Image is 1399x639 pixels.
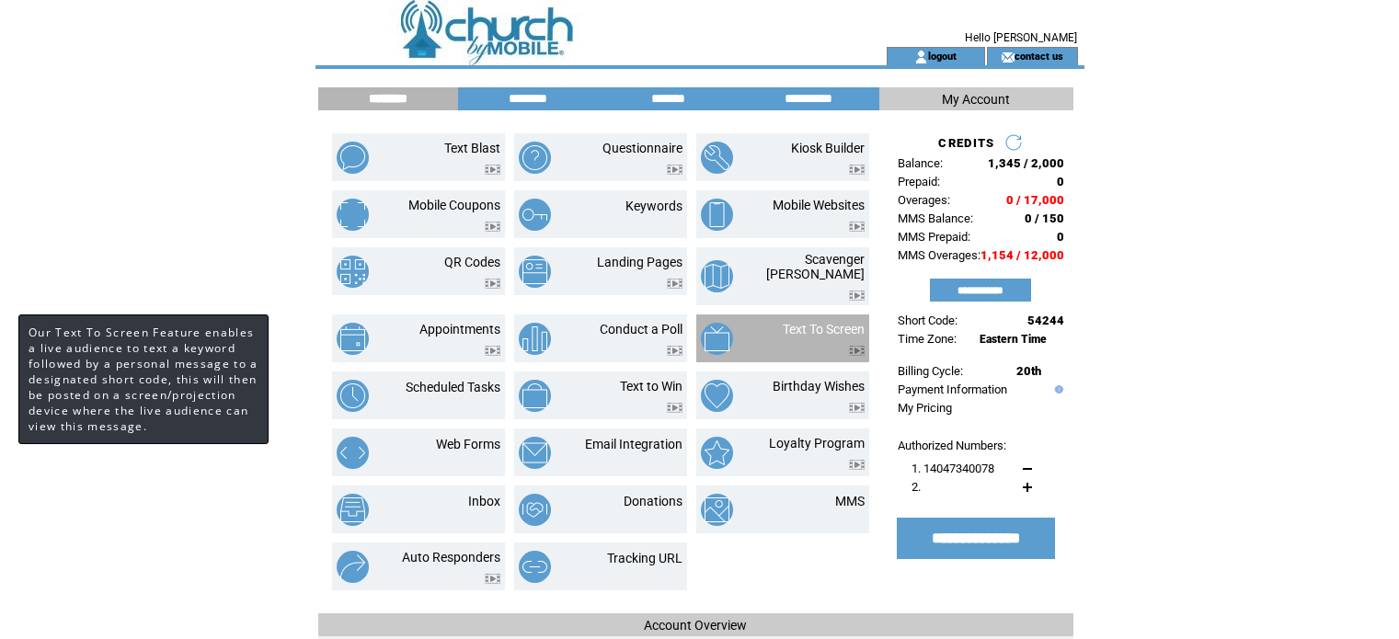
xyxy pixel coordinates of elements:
[791,141,865,155] a: Kiosk Builder
[898,248,980,262] span: MMS Overages:
[701,142,733,174] img: kiosk-builder.png
[849,222,865,232] img: video.png
[701,199,733,231] img: mobile-websites.png
[1006,193,1064,207] span: 0 / 17,000
[597,255,682,269] a: Landing Pages
[1027,314,1064,327] span: 54244
[337,437,369,469] img: web-forms.png
[898,439,1006,452] span: Authorized Numbers:
[625,199,682,213] a: Keywords
[898,175,940,188] span: Prepaid:
[701,323,733,355] img: text-to-screen.png
[667,165,682,175] img: video.png
[773,198,865,212] a: Mobile Websites
[898,364,963,378] span: Billing Cycle:
[988,156,1064,170] span: 1,345 / 2,000
[519,142,551,174] img: questionnaire.png
[701,260,733,292] img: scavenger-hunt.png
[337,256,369,288] img: qr-codes.png
[898,156,943,170] span: Balance:
[600,322,682,337] a: Conduct a Poll
[701,380,733,412] img: birthday-wishes.png
[585,437,682,451] a: Email Integration
[1057,175,1064,188] span: 0
[485,222,500,232] img: video.png
[667,346,682,356] img: video.png
[849,403,865,413] img: video.png
[898,211,973,225] span: MMS Balance:
[519,380,551,412] img: text-to-win.png
[667,279,682,289] img: video.png
[1001,50,1015,64] img: contact_us_icon.gif
[835,494,865,508] a: MMS
[898,332,957,346] span: Time Zone:
[519,323,551,355] img: conduct-a-poll.png
[912,480,921,494] span: 2.
[769,436,865,451] a: Loyalty Program
[419,322,500,337] a: Appointments
[980,248,1064,262] span: 1,154 / 12,000
[942,92,1010,107] span: My Account
[402,550,500,565] a: Auto Responders
[912,462,994,475] span: 1. 14047340078
[783,322,865,337] a: Text To Screen
[773,379,865,394] a: Birthday Wishes
[444,141,500,155] a: Text Blast
[519,494,551,526] img: donations.png
[928,50,957,62] a: logout
[898,193,950,207] span: Overages:
[485,165,500,175] img: video.png
[898,230,970,244] span: MMS Prepaid:
[337,380,369,412] img: scheduled-tasks.png
[849,165,865,175] img: video.png
[485,574,500,584] img: video.png
[337,323,369,355] img: appointments.png
[644,618,747,633] span: Account Overview
[1015,50,1063,62] a: contact us
[29,325,258,434] span: Our Text To Screen Feature enables a live audience to text a keyword followed by a personal messa...
[1016,364,1041,378] span: 20th
[602,141,682,155] a: Questionnaire
[849,460,865,470] img: video.png
[337,551,369,583] img: auto-responders.png
[914,50,928,64] img: account_icon.gif
[898,401,952,415] a: My Pricing
[965,31,1077,44] span: Hello [PERSON_NAME]
[938,136,994,150] span: CREDITS
[898,314,958,327] span: Short Code:
[337,199,369,231] img: mobile-coupons.png
[607,551,682,565] a: Tracking URL
[408,198,500,212] a: Mobile Coupons
[1050,385,1063,394] img: help.gif
[337,142,369,174] img: text-blast.png
[624,494,682,508] a: Donations
[701,494,733,526] img: mms.png
[1057,230,1064,244] span: 0
[766,252,865,281] a: Scavenger [PERSON_NAME]
[406,380,500,394] a: Scheduled Tasks
[519,256,551,288] img: landing-pages.png
[519,551,551,583] img: tracking-url.png
[436,437,500,451] a: Web Forms
[667,403,682,413] img: video.png
[468,494,500,508] a: Inbox
[337,494,369,526] img: inbox.png
[444,255,500,269] a: QR Codes
[898,382,1007,396] a: Payment Information
[620,379,682,394] a: Text to Win
[485,346,500,356] img: video.png
[519,199,551,231] img: keywords.png
[980,333,1047,346] span: Eastern Time
[701,437,733,469] img: loyalty-program.png
[1025,211,1064,225] span: 0 / 150
[849,291,865,301] img: video.png
[519,437,551,469] img: email-integration.png
[485,279,500,289] img: video.png
[849,346,865,356] img: video.png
